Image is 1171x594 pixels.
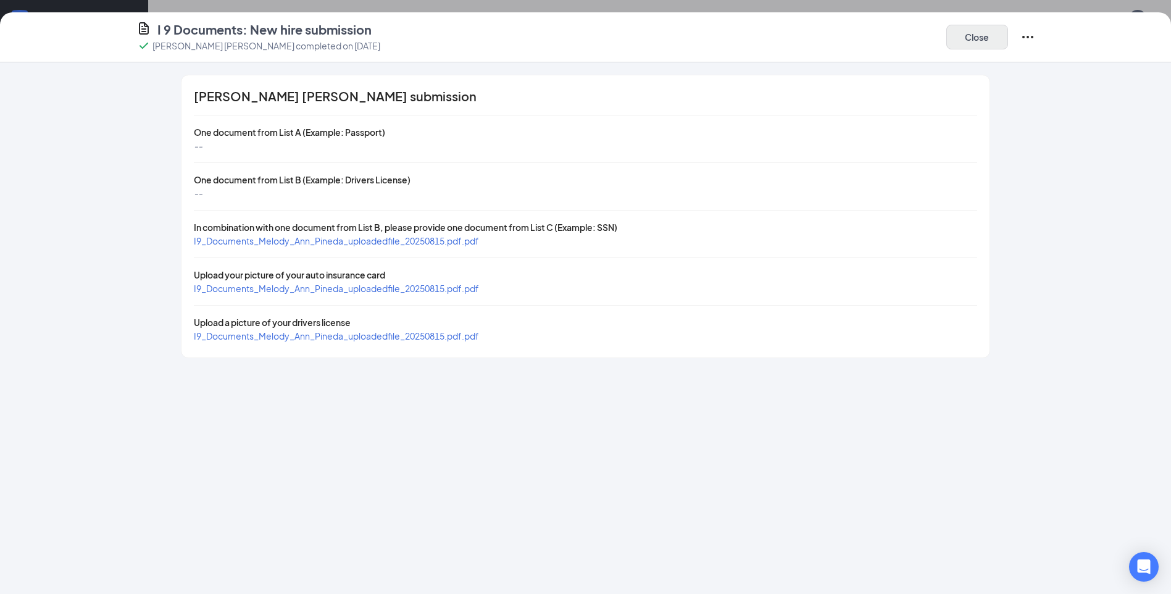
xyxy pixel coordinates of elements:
span: One document from List B (Example: Drivers License) [194,174,410,185]
span: Upload your picture of your auto insurance card [194,269,385,280]
h4: I 9 Documents: New hire submission [157,21,372,38]
svg: CustomFormIcon [136,21,151,36]
div: Open Intercom Messenger [1129,552,1159,582]
p: [PERSON_NAME] [PERSON_NAME] completed on [DATE] [152,40,380,52]
a: I9_Documents_Melody_Ann_Pineda_uploadedfile_20250815.pdf.pdf [194,330,479,341]
span: -- [194,140,202,151]
svg: Ellipses [1020,30,1035,44]
span: [PERSON_NAME] [PERSON_NAME] submission [194,90,477,102]
span: -- [194,188,202,199]
a: I9_Documents_Melody_Ann_Pineda_uploadedfile_20250815.pdf.pdf [194,283,479,294]
span: In combination with one document from List B, please provide one document from List C (Example: SSN) [194,222,617,233]
span: One document from List A (Example: Passport) [194,127,385,138]
svg: Checkmark [136,38,151,53]
span: Upload a picture of your drivers license [194,317,351,328]
a: I9_Documents_Melody_Ann_Pineda_uploadedfile_20250815.pdf.pdf [194,235,479,246]
button: Close [946,25,1008,49]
